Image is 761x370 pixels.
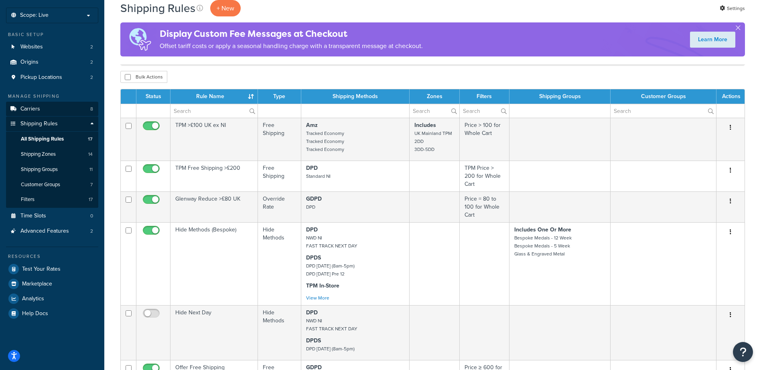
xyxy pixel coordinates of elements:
[20,59,39,66] span: Origins
[170,161,258,191] td: TPM Free Shipping >£200
[6,209,98,223] a: Time Slots 0
[90,44,93,50] span: 2
[460,89,509,104] th: Filters
[20,106,40,113] span: Carriers
[306,203,315,211] small: DPD
[716,89,745,104] th: Actions
[170,89,258,104] th: Rule Name : activate to sort column ascending
[89,166,93,173] span: 11
[21,181,60,188] span: Customer Groups
[306,262,355,277] small: DPD [DATE] (8am-5pm) DPD [DATE] Pre 12
[170,222,258,305] td: Hide Methods (Bespoke)
[20,44,43,50] span: Websites
[120,0,195,16] h1: Shipping Rules
[6,132,98,147] a: All Shipping Rules 17
[6,224,98,239] li: Advanced Features
[258,161,301,191] td: Free Shipping
[410,104,459,118] input: Search
[720,3,745,14] a: Settings
[6,224,98,239] a: Advanced Features 2
[6,132,98,147] li: All Shipping Rules
[170,305,258,360] td: Hide Next Day
[6,70,98,85] a: Pickup Locations 2
[514,225,571,234] strong: Includes One Or More
[6,192,98,207] a: Filters 17
[88,151,93,158] span: 14
[21,151,56,158] span: Shipping Zones
[6,55,98,70] li: Origins
[6,306,98,321] a: Help Docs
[258,89,301,104] th: Type
[258,305,301,360] td: Hide Methods
[6,292,98,306] a: Analytics
[90,213,93,219] span: 0
[6,177,98,192] li: Customer Groups
[6,40,98,54] a: Websites 2
[6,209,98,223] li: Time Slots
[90,59,93,66] span: 2
[258,191,301,222] td: Override Rate
[306,234,357,249] small: NWD NI FAST TRACK NEXT DAY
[6,192,98,207] li: Filters
[306,317,357,332] small: NWD NI FAST TRACK NEXT DAY
[20,213,46,219] span: Time Slots
[306,345,355,352] small: DPD [DATE] (8am-5pm)
[6,93,98,100] div: Manage Shipping
[20,121,58,127] span: Shipping Rules
[6,31,98,38] div: Basic Setup
[414,130,452,153] small: UK Mainland TPM 2DD 3DD-5DD
[22,281,52,288] span: Marketplace
[6,40,98,54] li: Websites
[509,89,611,104] th: Shipping Groups
[6,55,98,70] a: Origins 2
[89,196,93,203] span: 17
[6,262,98,276] a: Test Your Rates
[6,162,98,177] li: Shipping Groups
[306,282,339,290] strong: TPM In-Store
[514,234,572,257] small: Bespoke Medals - 12 Week Bespoke Medals - 5 Week Glass & Engraved Metal
[301,89,410,104] th: Shipping Methods
[170,104,258,118] input: Search
[306,195,322,203] strong: GDPD
[690,32,735,48] a: Learn More
[733,342,753,362] button: Open Resource Center
[306,173,331,180] small: Standard NI
[170,191,258,222] td: Glenway Reduce >£80 UK
[460,161,509,191] td: TPM Price > 200 for Whole Cart
[22,296,44,302] span: Analytics
[22,266,61,273] span: Test Your Rates
[6,147,98,162] a: Shipping Zones 14
[136,89,170,104] th: Status
[306,225,318,234] strong: DPD
[306,308,318,317] strong: DPD
[20,228,69,235] span: Advanced Features
[6,177,98,192] a: Customer Groups 7
[460,118,509,161] td: Price > 100 for Whole Cart
[160,40,423,52] p: Offset tariff costs or apply a seasonal handling charge with a transparent message at checkout.
[6,117,98,131] a: Shipping Rules
[90,228,93,235] span: 2
[414,121,436,129] strong: Includes
[6,70,98,85] li: Pickup Locations
[90,74,93,81] span: 2
[90,106,93,113] span: 8
[21,166,58,173] span: Shipping Groups
[6,253,98,260] div: Resources
[120,22,160,56] img: duties-banner-06bc72dcb5fe05cb3f9472aba00be2ae8eb53ab6f0d8bb03d382ba314ac3c341.png
[306,130,344,153] small: Tracked Economy Tracked Economy Tracked Economy
[410,89,460,104] th: Zones
[460,104,509,118] input: Search
[120,71,167,83] button: Bulk Actions
[88,136,93,143] span: 17
[21,196,34,203] span: Filters
[306,121,318,129] strong: Amz
[6,277,98,291] a: Marketplace
[258,118,301,161] td: Free Shipping
[611,104,716,118] input: Search
[6,147,98,162] li: Shipping Zones
[170,118,258,161] td: TPM >£100 UK ex NI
